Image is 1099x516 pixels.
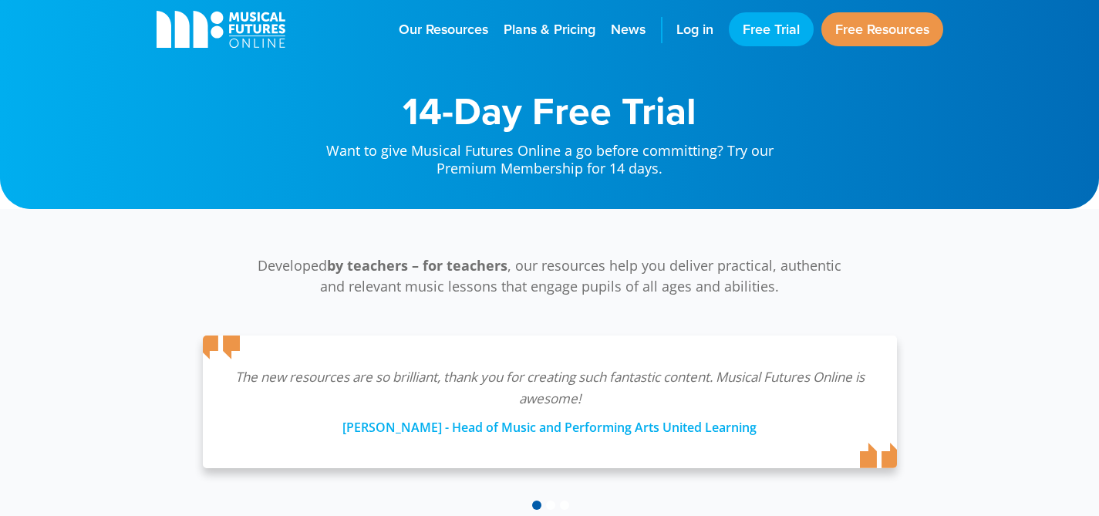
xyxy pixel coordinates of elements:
[676,21,713,39] span: Log in
[729,12,814,46] a: Free Trial
[327,256,507,275] strong: by teachers – for teachers
[234,410,866,437] div: [PERSON_NAME] - Head of Music and Performing Arts United Learning
[611,21,646,39] span: News
[249,255,851,297] p: Developed , our resources help you deliver practical, authentic and relevant music lessons that e...
[504,21,595,39] span: Plans & Pricing
[311,131,789,178] p: Want to give Musical Futures Online a go before committing? Try our Premium Membership for 14 days.
[399,21,488,39] span: Our Resources
[821,12,943,46] a: Free Resources
[311,93,789,131] h1: 14-Day Free Trial
[234,366,866,410] p: The new resources are so brilliant, thank you for creating such fantastic content. Musical Future...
